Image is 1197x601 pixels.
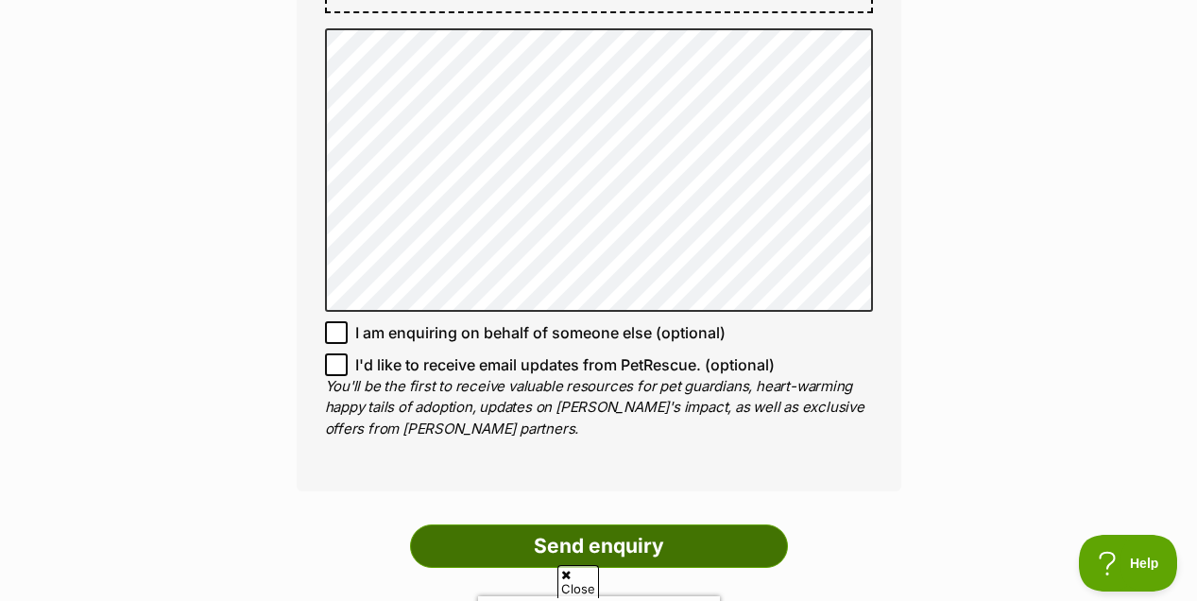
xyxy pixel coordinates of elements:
[325,376,873,440] p: You'll be the first to receive valuable resources for pet guardians, heart-warming happy tails of...
[1079,535,1178,592] iframe: Help Scout Beacon - Open
[355,353,775,376] span: I'd like to receive email updates from PetRescue. (optional)
[355,321,726,344] span: I am enquiring on behalf of someone else (optional)
[410,524,788,568] input: Send enquiry
[557,565,599,598] span: Close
